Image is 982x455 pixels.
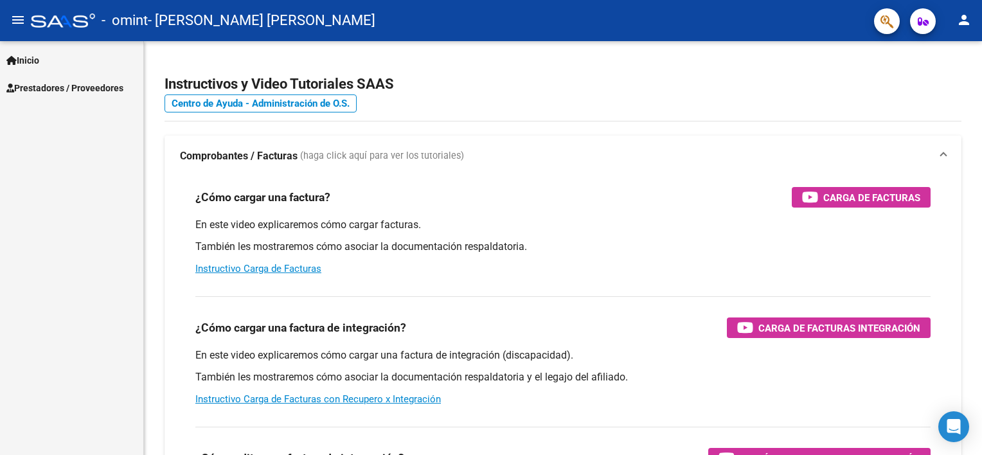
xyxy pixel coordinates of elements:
p: También les mostraremos cómo asociar la documentación respaldatoria y el legajo del afiliado. [195,370,931,384]
span: Inicio [6,53,39,67]
span: Carga de Facturas Integración [758,320,920,336]
mat-icon: menu [10,12,26,28]
p: En este video explicaremos cómo cargar una factura de integración (discapacidad). [195,348,931,362]
span: (haga click aquí para ver los tutoriales) [300,149,464,163]
h3: ¿Cómo cargar una factura? [195,188,330,206]
a: Instructivo Carga de Facturas con Recupero x Integración [195,393,441,405]
mat-expansion-panel-header: Comprobantes / Facturas (haga click aquí para ver los tutoriales) [165,136,961,177]
p: También les mostraremos cómo asociar la documentación respaldatoria. [195,240,931,254]
span: Carga de Facturas [823,190,920,206]
span: Prestadores / Proveedores [6,81,123,95]
a: Instructivo Carga de Facturas [195,263,321,274]
span: - omint [102,6,148,35]
mat-icon: person [956,12,972,28]
strong: Comprobantes / Facturas [180,149,298,163]
button: Carga de Facturas [792,187,931,208]
div: Open Intercom Messenger [938,411,969,442]
p: En este video explicaremos cómo cargar facturas. [195,218,931,232]
button: Carga de Facturas Integración [727,317,931,338]
a: Centro de Ayuda - Administración de O.S. [165,94,357,112]
h2: Instructivos y Video Tutoriales SAAS [165,72,961,96]
h3: ¿Cómo cargar una factura de integración? [195,319,406,337]
span: - [PERSON_NAME] [PERSON_NAME] [148,6,375,35]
